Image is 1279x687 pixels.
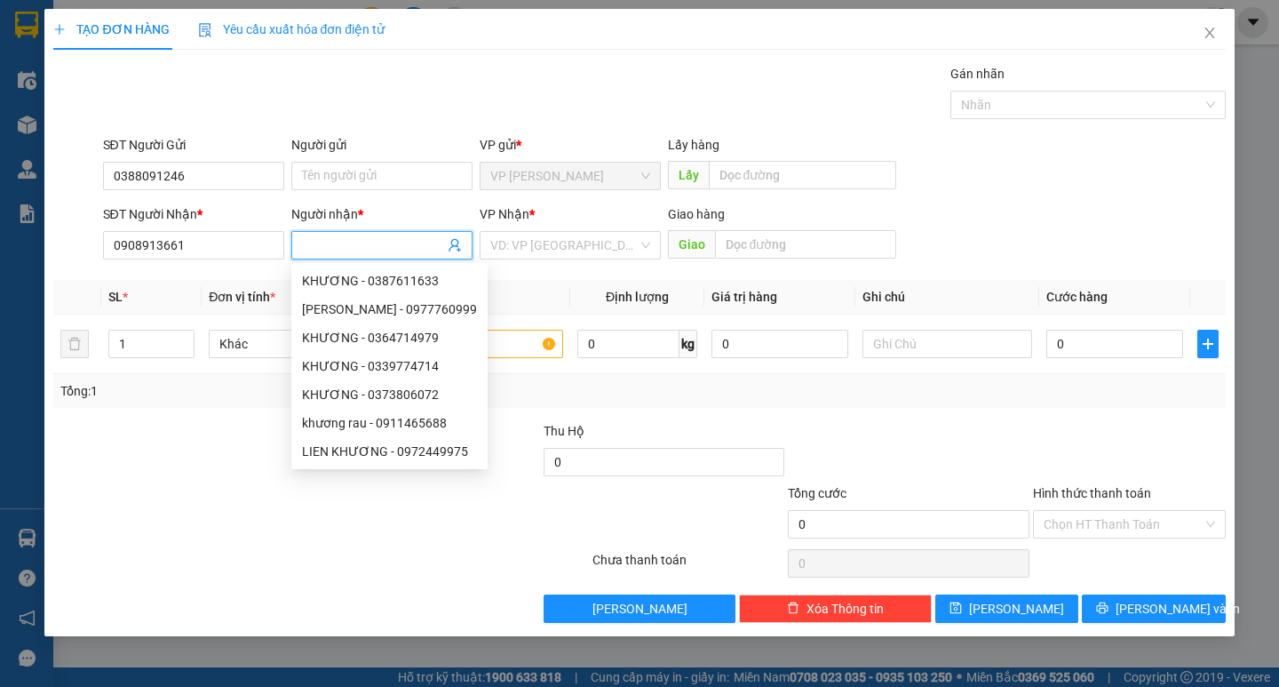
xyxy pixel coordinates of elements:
div: KHƯƠNG - 0373806072 [291,380,488,409]
div: LIEN KHƯƠNG - 0972449975 [291,437,488,466]
input: Dọc đường [709,161,896,189]
span: Cước hàng [1046,290,1108,304]
img: icon [198,23,212,37]
div: Nhận: VP [GEOGRAPHIC_DATA] [155,104,319,141]
button: plus [1197,330,1219,358]
span: Giao [668,230,715,259]
label: Gán nhãn [950,67,1005,81]
div: KHƯƠNG - 0387611633 [291,267,488,295]
div: Người nhận [291,204,473,224]
div: VP gửi [480,135,661,155]
span: VP Nhận [480,207,529,221]
span: plus [1198,337,1218,351]
span: close [1203,26,1217,40]
span: TẠO ĐƠN HÀNG [53,22,169,36]
span: [PERSON_NAME] và In [1116,599,1240,619]
span: Đơn vị tính [209,290,275,304]
div: khương rau - 0911465688 [302,413,477,433]
span: kg [679,330,697,358]
span: [PERSON_NAME] [592,599,687,619]
div: Gửi: VP [PERSON_NAME] [13,104,147,141]
div: KHƯƠNG - 0387611633 [302,271,477,291]
span: Lấy [668,161,709,189]
span: delete [787,602,799,616]
text: PTT2508130027 [100,75,233,94]
div: SĐT Người Gửi [103,135,284,155]
span: printer [1096,602,1108,616]
button: printer[PERSON_NAME] và In [1082,595,1225,623]
div: [PERSON_NAME] - 0977760999 [302,300,477,319]
button: Close [1185,9,1235,59]
span: Giao hàng [668,207,725,221]
input: Ghi Chú [862,330,1032,358]
div: KHƯƠNG - 0339774714 [302,356,477,376]
div: lê khương - 0977760999 [291,295,488,324]
span: VP Phan Thiết [490,163,650,189]
div: Chưa thanh toán [591,550,787,581]
div: KHƯƠNG - 0339774714 [291,352,488,380]
span: Yêu cầu xuất hóa đơn điện tử [198,22,385,36]
div: SĐT Người Nhận [103,204,284,224]
span: Giá trị hàng [711,290,777,304]
div: KHƯƠNG - 0364714979 [291,324,488,352]
span: plus [53,23,66,36]
input: Dọc đường [715,230,896,259]
span: SL [108,290,123,304]
div: Tổng: 1 [60,381,495,401]
input: 0 [711,330,848,358]
label: Hình thức thanh toán [1033,486,1151,500]
div: KHƯƠNG - 0364714979 [302,328,477,347]
div: LIEN KHƯƠNG - 0972449975 [302,442,477,461]
span: Thu Hộ [544,424,584,438]
button: deleteXóa Thông tin [739,595,932,623]
span: Lấy hàng [668,138,719,152]
button: [PERSON_NAME] [544,595,736,623]
div: Người gửi [291,135,473,155]
button: delete [60,330,89,358]
span: Xóa Thông tin [806,599,884,619]
div: KHƯƠNG - 0373806072 [302,385,477,404]
span: Định lượng [606,290,669,304]
button: save[PERSON_NAME] [935,595,1078,623]
th: Ghi chú [855,280,1039,315]
div: khương rau - 0911465688 [291,409,488,437]
span: Khác [219,331,368,357]
span: user-add [448,238,462,252]
span: [PERSON_NAME] [969,599,1064,619]
span: Tổng cước [788,486,846,500]
span: save [949,602,962,616]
